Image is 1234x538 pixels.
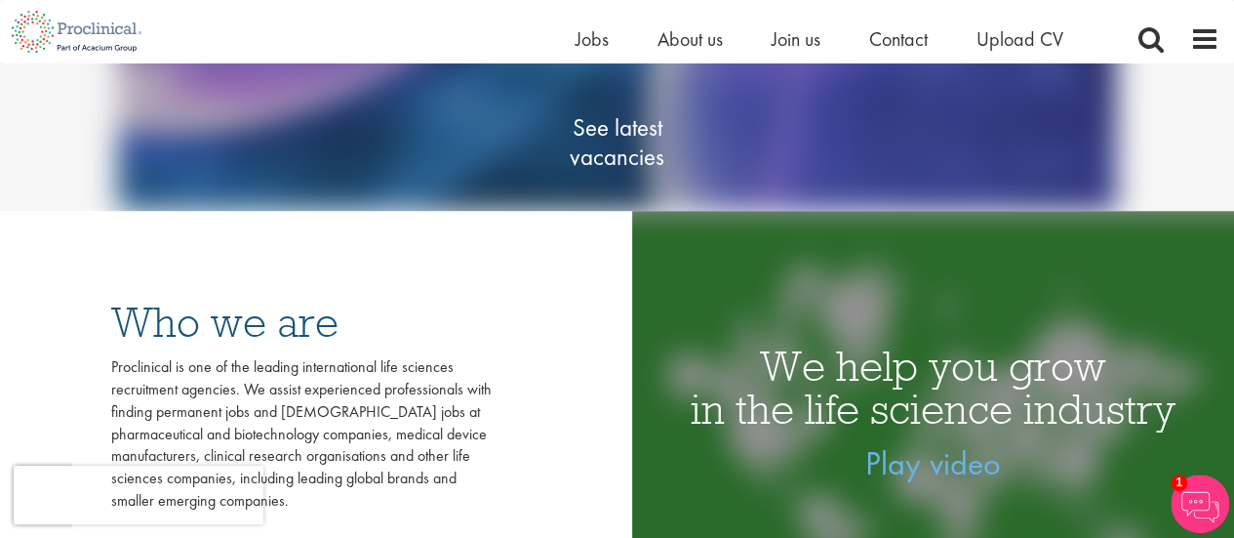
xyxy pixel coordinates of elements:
a: Jobs [576,26,609,52]
a: About us [657,26,723,52]
a: Join us [772,26,820,52]
a: Contact [869,26,928,52]
a: Upload CV [976,26,1063,52]
span: 1 [1171,475,1187,491]
img: Chatbot [1171,475,1229,533]
a: See latestvacancies [520,35,715,250]
a: Play video [865,442,1000,484]
iframe: reCAPTCHA [14,466,263,524]
span: See latest vacancies [520,113,715,172]
h3: Who we are [111,301,492,344]
div: Proclinical is one of the leading international life sciences recruitment agencies. We assist exp... [111,356,492,513]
